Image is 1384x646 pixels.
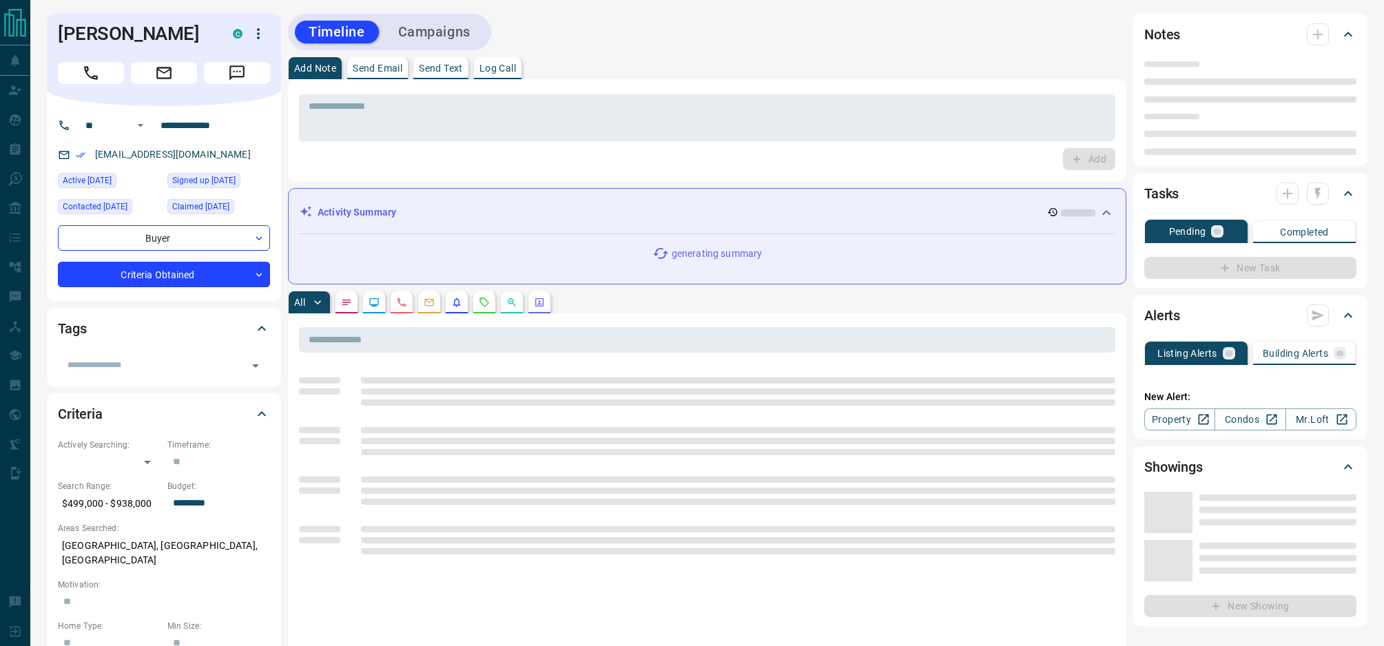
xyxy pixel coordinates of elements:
[204,62,270,84] span: Message
[396,297,407,308] svg: Calls
[58,480,161,492] p: Search Range:
[58,312,270,345] div: Tags
[58,262,270,287] div: Criteria Obtained
[451,297,462,308] svg: Listing Alerts
[1144,177,1356,210] div: Tasks
[58,522,270,534] p: Areas Searched:
[1157,348,1217,358] p: Listing Alerts
[506,297,517,308] svg: Opportunities
[1144,390,1356,404] p: New Alert:
[167,620,270,632] p: Min Size:
[132,117,149,134] button: Open
[1144,450,1356,483] div: Showings
[294,298,305,307] p: All
[167,173,270,192] div: Tue Sep 13 2016
[58,62,124,84] span: Call
[1144,408,1215,430] a: Property
[1144,23,1180,45] h2: Notes
[58,579,270,591] p: Motivation:
[1215,408,1285,430] a: Condos
[384,21,484,43] button: Campaigns
[58,199,161,218] div: Mon Aug 11 2025
[63,174,112,187] span: Active [DATE]
[58,397,270,430] div: Criteria
[167,199,270,218] div: Tue Sep 13 2016
[58,317,86,340] h2: Tags
[58,403,103,425] h2: Criteria
[233,29,242,39] div: condos.ca
[1144,183,1179,205] h2: Tasks
[424,297,435,308] svg: Emails
[167,439,270,451] p: Timeframe:
[76,150,85,160] svg: Email Verified
[58,173,161,192] div: Wed Aug 13 2025
[63,200,127,213] span: Contacted [DATE]
[1280,227,1329,237] p: Completed
[131,62,197,84] span: Email
[318,205,396,220] p: Activity Summary
[295,21,379,43] button: Timeline
[369,297,380,308] svg: Lead Browsing Activity
[534,297,545,308] svg: Agent Actions
[479,297,490,308] svg: Requests
[172,200,229,213] span: Claimed [DATE]
[1285,408,1356,430] a: Mr.Loft
[294,63,336,73] p: Add Note
[58,534,270,572] p: [GEOGRAPHIC_DATA], [GEOGRAPHIC_DATA], [GEOGRAPHIC_DATA]
[167,480,270,492] p: Budget:
[1144,299,1356,332] div: Alerts
[353,63,402,73] p: Send Email
[58,492,161,515] p: $499,000 - $938,000
[58,439,161,451] p: Actively Searching:
[341,297,352,308] svg: Notes
[1144,304,1180,326] h2: Alerts
[95,149,251,160] a: [EMAIL_ADDRESS][DOMAIN_NAME]
[300,200,1115,225] div: Activity Summary
[1263,348,1328,358] p: Building Alerts
[419,63,463,73] p: Send Text
[172,174,236,187] span: Signed up [DATE]
[58,23,212,45] h1: [PERSON_NAME]
[246,356,265,375] button: Open
[479,63,516,73] p: Log Call
[1169,227,1206,236] p: Pending
[58,620,161,632] p: Home Type:
[672,247,762,261] p: generating summary
[58,225,270,251] div: Buyer
[1144,456,1203,478] h2: Showings
[1144,18,1356,51] div: Notes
